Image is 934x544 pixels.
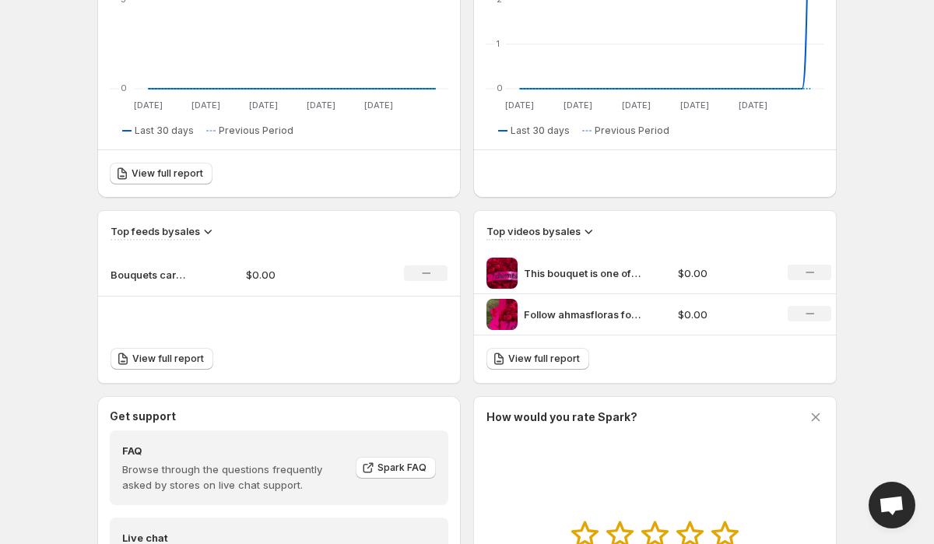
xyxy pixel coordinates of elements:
[497,82,503,93] text: 0
[486,299,518,330] img: Follow ahmasfloras for more custom bouquets and arrangements for any occasion Please visit the we...
[511,125,570,137] span: Last 30 days
[524,307,641,322] p: Follow ahmasfloras for more custom bouquets and arrangements for any occasion Please visit the we...
[364,100,393,111] text: [DATE]
[121,82,127,93] text: 0
[564,100,592,111] text: [DATE]
[505,100,534,111] text: [DATE]
[497,38,500,49] text: 1
[111,267,188,283] p: Bouquets carousel
[246,267,356,283] p: $0.00
[132,353,204,365] span: View full report
[135,125,194,137] span: Last 30 days
[132,167,203,180] span: View full report
[111,223,200,239] h3: Top feeds by sales
[869,482,915,528] a: Open chat
[110,163,212,184] a: View full report
[524,265,641,281] p: This bouquet is one of many available on our website perfect for [DATE] or just because Picking a...
[377,462,427,474] span: Spark FAQ
[122,462,345,493] p: Browse through the questions frequently asked by stores on live chat support.
[622,100,651,111] text: [DATE]
[739,100,767,111] text: [DATE]
[486,223,581,239] h3: Top videos by sales
[508,353,580,365] span: View full report
[307,100,335,111] text: [DATE]
[356,457,436,479] a: Spark FAQ
[680,100,709,111] text: [DATE]
[678,265,770,281] p: $0.00
[111,348,213,370] a: View full report
[191,100,220,111] text: [DATE]
[249,100,278,111] text: [DATE]
[595,125,669,137] span: Previous Period
[486,348,589,370] a: View full report
[110,409,176,424] h3: Get support
[486,409,637,425] h3: How would you rate Spark?
[134,100,163,111] text: [DATE]
[678,307,770,322] p: $0.00
[219,125,293,137] span: Previous Period
[122,443,345,458] h4: FAQ
[486,258,518,289] img: This bouquet is one of many available on our website perfect for National Girlfriends Day or just...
